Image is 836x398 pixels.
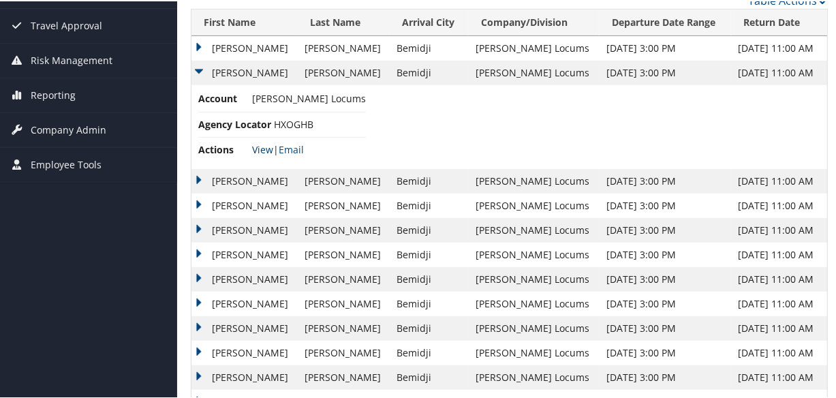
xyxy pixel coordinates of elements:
td: Bemidji [390,192,469,217]
span: Travel Approval [31,7,102,42]
td: [DATE] 11:00 AM [731,168,827,192]
td: [PERSON_NAME] [191,266,298,290]
span: Account [198,90,249,105]
td: [PERSON_NAME] Locums [469,168,600,192]
td: Bemidji [390,290,469,315]
span: Risk Management [31,42,112,76]
td: [PERSON_NAME] Locums [469,315,600,339]
td: [PERSON_NAME] [191,339,298,364]
span: Company Admin [31,112,106,146]
td: [PERSON_NAME] [298,266,390,290]
span: Reporting [31,77,76,111]
td: [DATE] 11:00 AM [731,241,827,266]
td: [PERSON_NAME] [191,217,298,241]
td: Bemidji [390,241,469,266]
td: Bemidji [390,59,469,84]
td: [DATE] 3:00 PM [600,241,731,266]
td: [PERSON_NAME] [298,35,390,59]
th: First Name: activate to sort column ascending [191,8,298,35]
td: [PERSON_NAME] [191,241,298,266]
td: Bemidji [390,339,469,364]
td: [PERSON_NAME] Locums [469,35,600,59]
td: [DATE] 11:00 AM [731,290,827,315]
td: [DATE] 3:00 PM [600,35,731,59]
td: [PERSON_NAME] [298,217,390,241]
span: HXOGHB [274,117,313,129]
th: Arrival City: activate to sort column ascending [390,8,469,35]
td: [PERSON_NAME] [191,168,298,192]
td: [DATE] 3:00 PM [600,217,731,241]
td: [PERSON_NAME] [191,59,298,84]
td: [PERSON_NAME] [298,315,390,339]
td: [DATE] 3:00 PM [600,192,731,217]
td: [PERSON_NAME] Locums [469,290,600,315]
span: Agency Locator [198,116,271,131]
td: [PERSON_NAME] Locums [469,217,600,241]
td: Bemidji [390,364,469,388]
a: View [252,142,273,155]
span: Employee Tools [31,147,102,181]
td: [PERSON_NAME] [191,35,298,59]
td: [PERSON_NAME] [298,364,390,388]
td: [DATE] 3:00 PM [600,59,731,84]
td: [DATE] 11:00 AM [731,35,827,59]
th: Last Name: activate to sort column ascending [298,8,390,35]
td: [PERSON_NAME] [298,339,390,364]
th: Company/Division [469,8,600,35]
td: [PERSON_NAME] Locums [469,241,600,266]
td: [PERSON_NAME] [298,168,390,192]
td: [DATE] 11:00 AM [731,266,827,290]
td: [DATE] 3:00 PM [600,315,731,339]
th: Return Date: activate to sort column ascending [731,8,827,35]
td: [PERSON_NAME] Locums [469,266,600,290]
td: [DATE] 11:00 AM [731,364,827,388]
td: Bemidji [390,266,469,290]
td: [DATE] 3:00 PM [600,364,731,388]
td: [DATE] 11:00 AM [731,339,827,364]
th: Departure Date Range: activate to sort column ascending [600,8,731,35]
td: [PERSON_NAME] [298,241,390,266]
td: Bemidji [390,35,469,59]
span: Actions [198,141,249,156]
td: [DATE] 3:00 PM [600,290,731,315]
span: | [252,142,304,155]
span: [PERSON_NAME] Locums [252,91,366,104]
td: [PERSON_NAME] [298,59,390,84]
td: [PERSON_NAME] [191,315,298,339]
td: [PERSON_NAME] Locums [469,192,600,217]
td: [PERSON_NAME] [298,290,390,315]
td: Bemidji [390,168,469,192]
td: [DATE] 3:00 PM [600,266,731,290]
td: [PERSON_NAME] [191,192,298,217]
td: [DATE] 11:00 AM [731,217,827,241]
td: [PERSON_NAME] Locums [469,364,600,388]
td: Bemidji [390,217,469,241]
td: [DATE] 11:00 AM [731,315,827,339]
td: [PERSON_NAME] [191,290,298,315]
td: [PERSON_NAME] Locums [469,59,600,84]
td: [DATE] 11:00 AM [731,59,827,84]
td: [DATE] 3:00 PM [600,339,731,364]
td: [PERSON_NAME] Locums [469,339,600,364]
td: [PERSON_NAME] [298,192,390,217]
td: [DATE] 11:00 AM [731,192,827,217]
td: [DATE] 3:00 PM [600,168,731,192]
td: Bemidji [390,315,469,339]
a: Email [279,142,304,155]
td: [PERSON_NAME] [191,364,298,388]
